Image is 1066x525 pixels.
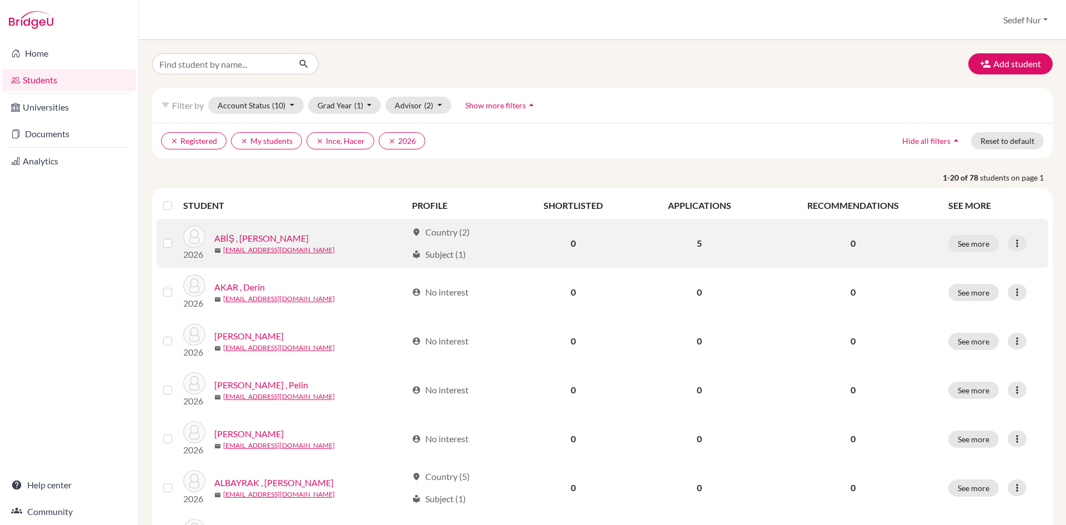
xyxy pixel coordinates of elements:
span: mail [214,394,221,401]
a: [PERSON_NAME] [214,427,284,441]
td: 0 [635,414,764,463]
div: No interest [412,383,469,397]
p: 2026 [183,346,205,359]
p: 0 [771,237,935,250]
button: Add student [968,53,1053,74]
img: ABİŞ , Elif Banu [183,226,205,248]
p: 0 [771,286,935,299]
button: Hide all filtersarrow_drop_up [893,132,971,149]
button: See more [948,431,999,448]
td: 0 [512,268,635,317]
a: Help center [2,474,136,496]
th: PROFILE [405,192,512,219]
span: account_circle [412,434,421,443]
span: location_on [412,228,421,237]
span: Hide all filters [902,136,951,146]
a: [EMAIL_ADDRESS][DOMAIN_NAME] [223,245,335,255]
th: RECOMMENDATIONS [765,192,942,219]
span: local_library [412,250,421,259]
td: 0 [512,366,635,414]
span: mail [214,492,221,498]
p: 2026 [183,297,205,310]
a: Analytics [2,150,136,172]
a: [EMAIL_ADDRESS][DOMAIN_NAME] [223,441,335,451]
a: ALBAYRAK , [PERSON_NAME] [214,476,334,489]
span: account_circle [412,386,421,394]
button: clearMy students [231,132,302,149]
p: 2026 [183,492,205,506]
a: [PERSON_NAME] [214,329,284,343]
span: location_on [412,472,421,481]
img: AKAR , Derin [183,274,205,297]
td: 0 [512,414,635,463]
div: Subject (1) [412,248,466,261]
button: Grad Year(1) [308,97,381,114]
p: 2026 [183,443,205,457]
th: SHORTLISTED [512,192,635,219]
button: See more [948,333,999,350]
span: local_library [412,494,421,503]
span: Filter by [172,100,204,111]
div: No interest [412,432,469,446]
button: clearInce, Hacer [306,132,374,149]
p: 0 [771,481,935,494]
a: Universities [2,96,136,118]
img: AKINCIOĞLU , Pelin [183,372,205,394]
button: Show more filtersarrow_drop_up [456,97,546,114]
td: 0 [512,463,635,512]
span: (1) [354,101,363,110]
a: [EMAIL_ADDRESS][DOMAIN_NAME] [223,294,335,304]
button: See more [948,382,999,399]
div: Country (2) [412,226,470,239]
span: (2) [424,101,433,110]
span: mail [214,345,221,352]
button: See more [948,479,999,497]
a: [PERSON_NAME] , Pelin [214,378,308,392]
img: ALBAYRAK , Elif Naz [183,470,205,492]
span: students on page 1 [980,172,1053,183]
td: 0 [635,317,764,366]
i: clear [388,137,396,145]
div: No interest [412,286,469,299]
button: Advisor(2) [385,97,451,114]
img: AKBAY , Melis [183,323,205,346]
td: 0 [512,219,635,268]
i: filter_list [161,101,170,109]
a: Community [2,501,136,523]
th: SEE MORE [942,192,1048,219]
th: STUDENT [183,192,405,219]
p: 2026 [183,394,205,408]
button: Reset to default [971,132,1044,149]
p: 2026 [183,248,205,261]
button: clearRegistered [161,132,227,149]
a: [EMAIL_ADDRESS][DOMAIN_NAME] [223,343,335,353]
strong: 1-20 of 78 [943,172,980,183]
td: 0 [635,268,764,317]
img: AKMAN , Zeynep Defne [183,421,205,443]
div: No interest [412,334,469,348]
span: account_circle [412,288,421,297]
th: APPLICATIONS [635,192,764,219]
i: clear [240,137,248,145]
td: 5 [635,219,764,268]
a: [EMAIL_ADDRESS][DOMAIN_NAME] [223,489,335,499]
div: Country (5) [412,470,470,483]
td: 0 [635,366,764,414]
button: Sedef Nur [998,9,1053,31]
p: 0 [771,432,935,446]
button: See more [948,284,999,301]
a: Students [2,69,136,91]
a: ABİŞ , [PERSON_NAME] [214,232,309,245]
a: Documents [2,123,136,145]
div: Subject (1) [412,492,466,506]
span: account_circle [412,337,421,346]
button: Account Status(10) [208,97,304,114]
p: 0 [771,383,935,397]
img: Bridge-U [9,11,53,29]
button: clear2026 [379,132,425,149]
span: (10) [272,101,285,110]
span: Show more filters [465,101,526,110]
a: Home [2,42,136,64]
p: 0 [771,334,935,348]
i: arrow_drop_up [526,99,537,111]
